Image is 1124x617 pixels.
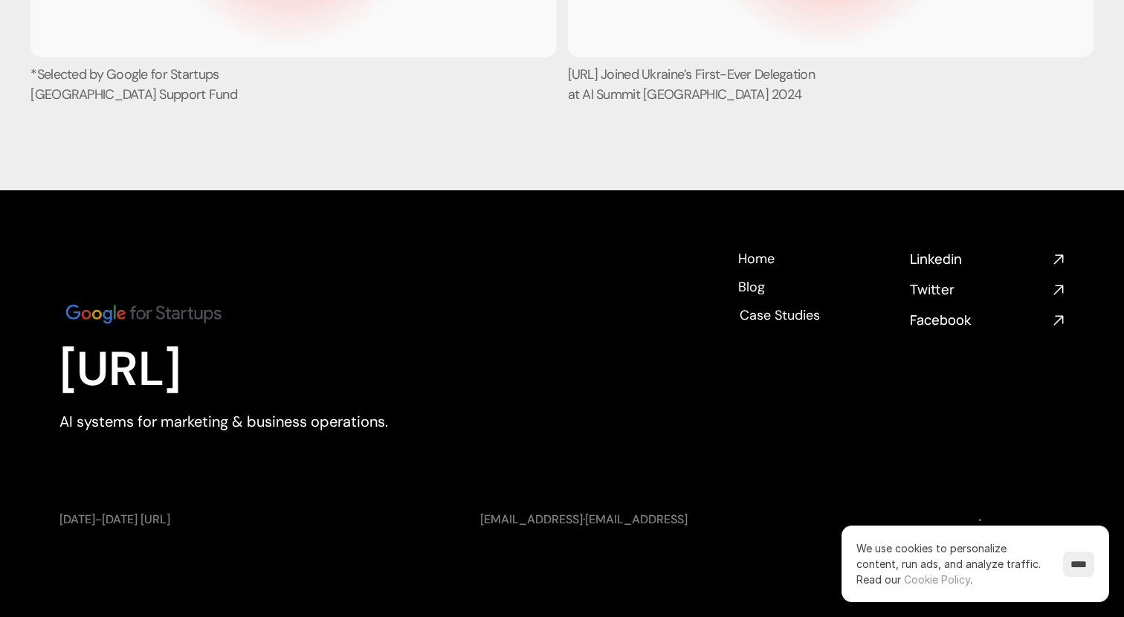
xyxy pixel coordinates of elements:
h4: Blog [738,278,765,297]
h4: Home [738,250,775,268]
a: Cookie Policy [904,573,970,586]
a: Case Studies [737,306,821,323]
a: Twitter [910,280,1065,299]
p: We use cookies to personalize content, run ads, and analyze traffic. [856,540,1048,587]
a: Privacy Policy [989,512,1065,528]
a: Linkedin [910,250,1065,268]
h4: Facebook [910,311,1047,329]
a: Home [737,250,775,266]
p: · [480,511,871,528]
h4: Linkedin [910,250,1047,268]
p: [URL] Joined Ukraine’s First-Ever Delegation at AI Summit [GEOGRAPHIC_DATA] 2024 [568,65,818,105]
p: *Selected by Google for Startups [GEOGRAPHIC_DATA] Support Fund [30,65,280,105]
a: Facebook [910,311,1065,329]
nav: Social media links [910,250,1065,330]
a: [EMAIL_ADDRESS] [585,511,688,527]
p: [DATE]-[DATE] [URL] [59,511,450,528]
span: Read our . [856,573,972,586]
a: [EMAIL_ADDRESS] [480,511,583,527]
h4: Case Studies [740,306,820,325]
a: Terms of Use [901,512,972,528]
nav: Footer navigation [737,250,892,323]
h4: Twitter [910,280,1047,299]
a: Blog [737,278,765,294]
h1: [URL] [59,341,468,398]
p: AI systems for marketing & business operations. [59,411,468,432]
